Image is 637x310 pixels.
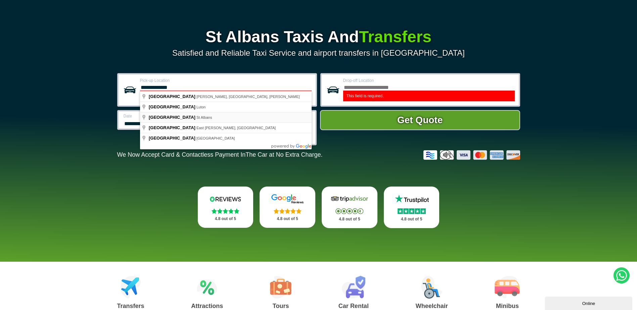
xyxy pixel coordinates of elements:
[191,303,223,309] h3: Attractions
[140,91,312,101] label: This field is required.
[196,126,276,130] span: East [PERSON_NAME], [GEOGRAPHIC_DATA]
[212,208,239,214] img: Stars
[322,187,377,228] a: Tripadvisor Stars 4.8 out of 5
[149,94,195,99] span: [GEOGRAPHIC_DATA]
[140,79,312,83] label: Pick-up Location
[329,215,370,223] p: 4.8 out of 5
[245,151,322,158] span: The Car at No Extra Charge.
[205,215,246,223] p: 4.8 out of 5
[196,115,212,119] span: St Albans
[197,276,217,299] img: Attractions
[267,215,308,223] p: 4.8 out of 5
[416,303,448,309] h3: Wheelchair
[198,187,254,228] a: Reviews.io Stars 4.8 out of 5
[149,125,195,130] span: [GEOGRAPHIC_DATA]
[117,29,520,45] h1: St Albans Taxis And
[320,110,520,130] button: Get Quote
[124,114,210,118] label: Date
[421,276,443,299] img: Wheelchair
[423,150,520,160] img: Credit And Debit Cards
[359,28,431,46] span: Transfers
[342,276,365,299] img: Car Rental
[196,105,206,109] span: Luton
[117,151,323,158] p: We Now Accept Card & Contactless Payment In
[270,303,291,309] h3: Tours
[495,303,520,309] h3: Minibus
[274,208,302,214] img: Stars
[121,276,141,299] img: Airport Transfers
[267,194,308,204] img: Google
[343,91,515,101] label: This field is required.
[398,208,426,214] img: Stars
[335,208,363,214] img: Stars
[117,303,144,309] h3: Transfers
[149,104,195,109] span: [GEOGRAPHIC_DATA]
[196,95,300,99] span: [PERSON_NAME], [GEOGRAPHIC_DATA], [PERSON_NAME]
[392,194,432,204] img: Trustpilot
[391,215,432,223] p: 4.8 out of 5
[149,115,195,120] span: [GEOGRAPHIC_DATA]
[384,187,440,228] a: Trustpilot Stars 4.8 out of 5
[205,194,245,204] img: Reviews.io
[196,136,235,140] span: [GEOGRAPHIC_DATA]
[270,276,291,299] img: Tours
[338,303,369,309] h3: Car Rental
[545,295,634,310] iframe: chat widget
[117,48,520,58] p: Satisfied and Reliable Taxi Service and airport transfers in [GEOGRAPHIC_DATA]
[343,79,515,83] label: Drop-off Location
[149,136,195,141] span: [GEOGRAPHIC_DATA]
[329,194,370,204] img: Tripadvisor
[260,187,315,228] a: Google Stars 4.8 out of 5
[495,276,520,299] img: Minibus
